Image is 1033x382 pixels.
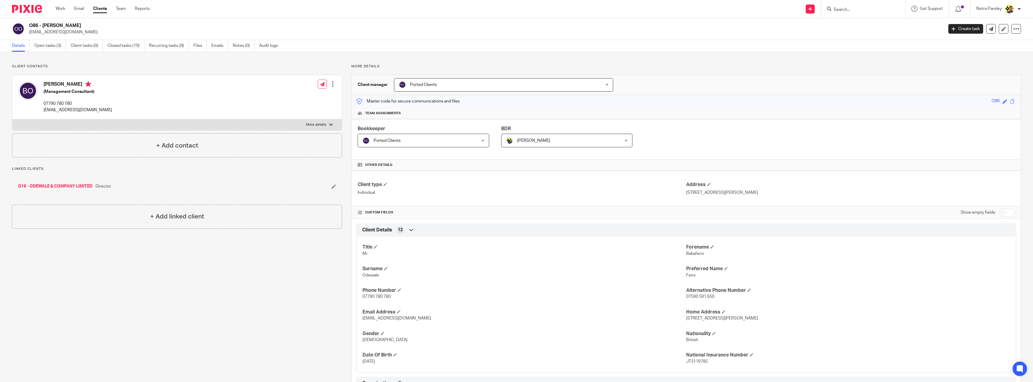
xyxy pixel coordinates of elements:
p: [STREET_ADDRESS][PERSON_NAME] [686,190,1015,196]
img: Netra-New-Starbridge-Yellow.jpg [1005,4,1014,14]
span: [DEMOGRAPHIC_DATA] [362,338,407,342]
span: 12 [398,227,403,233]
input: Search [833,7,887,13]
a: Open tasks (3) [34,40,66,52]
p: Netra Pandey [976,6,1002,12]
h4: Alternative Phone Number [686,287,1010,294]
span: Ported Clients [410,83,437,87]
h4: Phone Number [362,287,686,294]
span: Other details [365,163,392,167]
h4: [PERSON_NAME] [44,81,112,89]
span: Client Details [362,227,392,233]
span: Odewale [362,273,379,277]
a: Closed tasks (10) [108,40,144,52]
span: JT311978C [686,359,708,364]
div: O86 [992,98,1000,105]
img: svg%3E [12,23,25,35]
a: O16 - ODEWALE & COMPANY LIMITED [18,183,92,189]
img: svg%3E [399,81,406,88]
span: 07590 591 650 [686,295,714,299]
h4: Forename [686,244,1010,250]
p: 07790 780 780 [44,101,112,107]
a: Audit logs [259,40,282,52]
h4: Address [686,182,1015,188]
h4: CUSTOM FIELDS [358,210,686,215]
a: Files [193,40,207,52]
img: Dennis-Starbridge.jpg [506,137,513,144]
p: More details [306,122,326,127]
a: Clients [93,6,107,12]
a: Emails [211,40,228,52]
h4: + Add contact [156,141,198,150]
h3: Client manager [358,82,388,88]
span: Get Support [920,7,943,11]
label: Show empty fields [961,209,995,215]
a: Notes (0) [233,40,255,52]
a: Team [116,6,126,12]
p: [EMAIL_ADDRESS][DOMAIN_NAME] [44,107,112,113]
span: [DATE] [362,359,375,364]
h4: Date Of Birth [362,352,686,358]
p: [EMAIL_ADDRESS][DOMAIN_NAME] [29,29,939,35]
span: 07790 780 780 [362,295,391,299]
h2: O86 - [PERSON_NAME] [29,23,757,29]
span: BDR [501,126,511,131]
p: Linked clients [12,167,342,171]
span: Babafemi [686,252,704,256]
span: Femi [686,273,695,277]
p: More details [351,64,1021,69]
h4: National Insurance Number [686,352,1010,358]
a: Client tasks (0) [71,40,103,52]
h4: Nationality [686,331,1010,337]
h4: Gender [362,331,686,337]
h4: Preferred Name [686,266,1010,272]
span: [EMAIL_ADDRESS][DOMAIN_NAME] [362,316,431,320]
span: Mr [362,252,368,256]
a: Details [12,40,30,52]
a: Recurring tasks (8) [149,40,189,52]
a: Reports [135,6,150,12]
span: [STREET_ADDRESS][PERSON_NAME] [686,316,758,320]
span: Director [95,183,111,189]
span: Bookkeeper [358,126,385,131]
h4: Title [362,244,686,250]
h4: Client type [358,182,686,188]
h4: Email Address [362,309,686,315]
p: Master code for secure communications and files [356,98,460,104]
span: [PERSON_NAME] [517,139,550,143]
h4: + Add linked client [150,212,204,221]
h4: Home Address [686,309,1010,315]
a: Email [74,6,84,12]
a: Create task [948,24,983,34]
img: svg%3E [362,137,370,144]
a: Work [56,6,65,12]
p: Client contacts [12,64,342,69]
p: Individual [358,190,686,196]
img: Pixie [12,5,42,13]
h4: Surname [362,266,686,272]
span: Ported Clients [374,139,401,143]
span: British [686,338,698,342]
h5: (Management Consultant) [44,89,112,95]
img: svg%3E [18,81,38,100]
span: Team assignments [365,111,401,116]
i: Primary [85,81,91,87]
